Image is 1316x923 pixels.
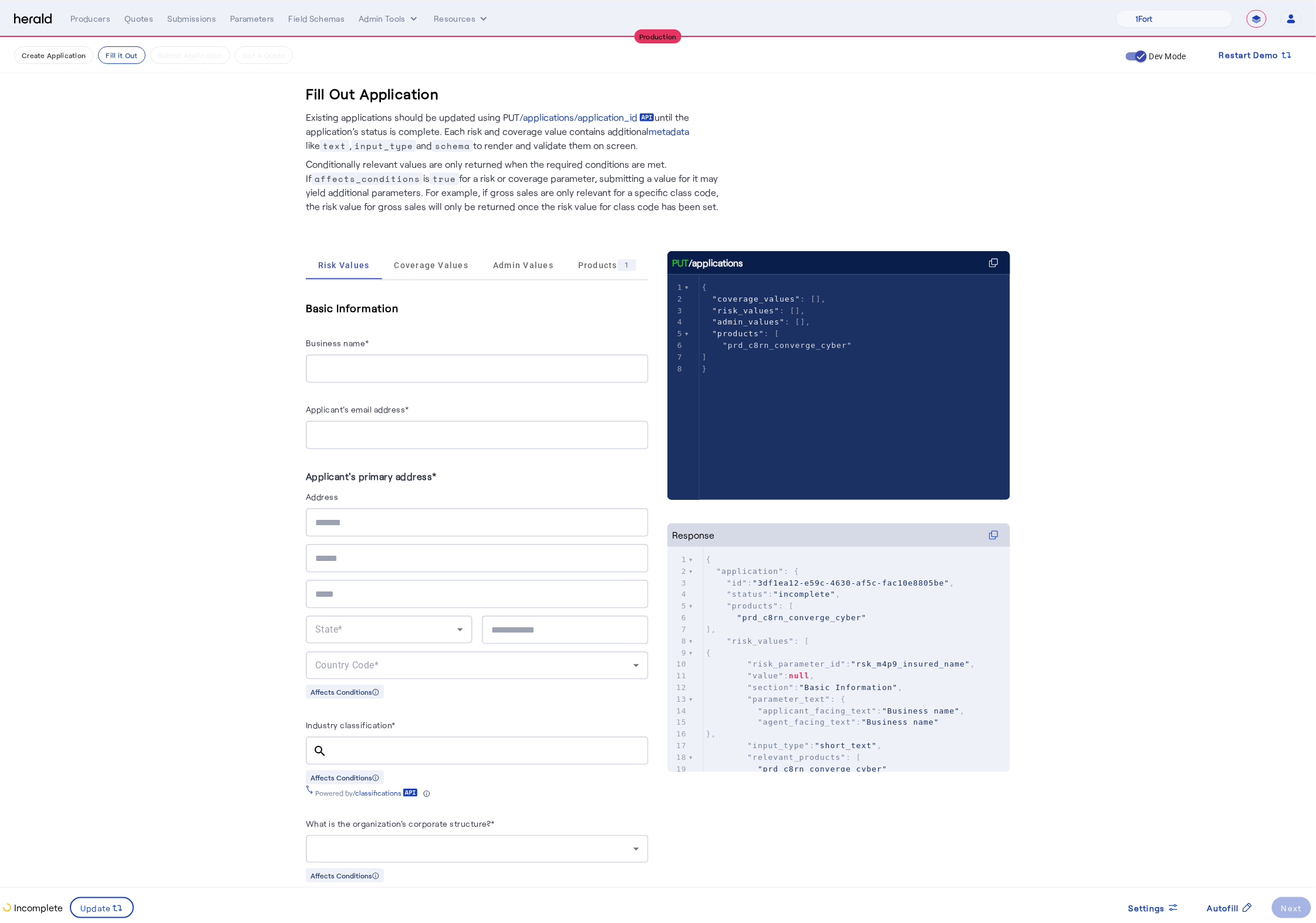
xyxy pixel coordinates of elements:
[667,305,684,317] div: 3
[306,744,334,758] mat-icon: search
[713,306,780,315] span: "risk_values"
[713,329,764,338] span: "products"
[394,261,468,269] span: Coverage Values
[748,683,794,692] span: "section"
[706,601,794,610] span: : [
[1210,45,1302,66] button: Restart Demo
[306,84,439,103] h3: Fill Out Application
[667,523,1010,749] herald-code-block: Response
[753,579,949,587] span: "3df1ea12-e59c-4630-af5c-fac10e8805be"
[717,567,784,576] span: "application"
[706,590,841,599] span: : ,
[706,660,976,668] span: : ,
[667,682,689,694] div: 12
[706,648,711,657] span: {
[748,753,846,762] span: "relevant_products"
[774,590,836,599] span: "incomplete"
[14,13,52,25] img: Herald Logo
[306,153,728,214] p: Conditionally relevant values are only returned when the required conditions are met. If is for a...
[672,256,689,270] span: PUT
[353,788,418,797] a: /classifications
[706,741,882,750] span: : ,
[318,261,370,269] span: Risk Values
[727,637,794,645] span: "risk_values"
[70,13,110,25] div: Producers
[306,110,728,153] p: Existing applications should be updated using PUT until the application’s status is complete. Eac...
[667,600,689,612] div: 5
[706,718,939,726] span: :
[702,317,811,326] span: : [],
[748,741,810,750] span: "input_type"
[702,364,707,373] span: }
[578,259,636,271] span: Products
[862,718,939,726] span: "Business name"
[702,329,780,338] span: : [
[315,660,379,671] span: Country Code*
[667,635,689,647] div: 8
[635,29,681,43] div: Production
[789,671,809,680] span: null
[1198,897,1263,918] button: Autofill
[306,299,649,317] h5: Basic Information
[312,173,423,185] span: affects_conditions
[713,295,801,303] span: "coverage_values"
[882,706,960,715] span: "Business name"
[748,671,784,680] span: "value"
[430,173,459,185] span: true
[672,256,743,270] div: /applications
[667,316,684,328] div: 4
[706,695,846,704] span: : {
[1219,48,1278,62] span: Restart Demo
[702,283,707,292] span: {
[737,613,867,622] span: "prd_c8rn_converge_cyber"
[1207,902,1239,914] span: Autofill
[667,554,689,566] div: 1
[289,13,345,25] div: Field Schemas
[667,589,689,600] div: 4
[493,261,554,269] span: Admin Values
[667,740,689,752] div: 17
[667,694,689,705] div: 13
[1147,50,1186,62] label: Dev Mode
[649,124,689,138] a: metadata
[230,13,275,25] div: Parameters
[617,259,636,271] div: 1
[167,13,216,25] div: Submissions
[1119,897,1189,918] button: Settings
[706,753,862,762] span: : [
[80,902,112,914] span: Update
[12,901,63,915] p: Incomplete
[758,706,877,715] span: "applicant_facing_text"
[667,328,684,340] div: 5
[306,720,396,730] label: Industry classification*
[70,897,134,918] button: Update
[306,685,384,699] div: Affects Conditions
[667,752,689,763] div: 18
[727,579,747,587] span: "id"
[315,788,430,797] div: Powered by
[758,765,888,773] span: "prd_c8rn_converge_cyber"
[667,716,689,728] div: 15
[667,763,689,775] div: 19
[758,718,856,726] span: "agent_facing_text"
[667,647,689,659] div: 9
[667,728,689,740] div: 16
[727,590,768,599] span: "status"
[124,13,153,25] div: Quotes
[306,492,339,502] label: Address
[306,819,495,829] label: What is the organization's corporate structure?*
[306,770,384,785] div: Affects Conditions
[315,624,343,635] span: State*
[432,140,473,152] span: schema
[706,567,799,576] span: : {
[727,601,778,610] span: "products"
[667,566,689,577] div: 2
[667,624,689,635] div: 7
[667,577,689,589] div: 3
[672,528,714,542] div: Response
[98,46,145,64] button: Fill it Out
[706,637,810,645] span: : [
[434,13,490,25] button: Resources dropdown menu
[706,625,717,634] span: ],
[748,660,846,668] span: "risk_parameter_id"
